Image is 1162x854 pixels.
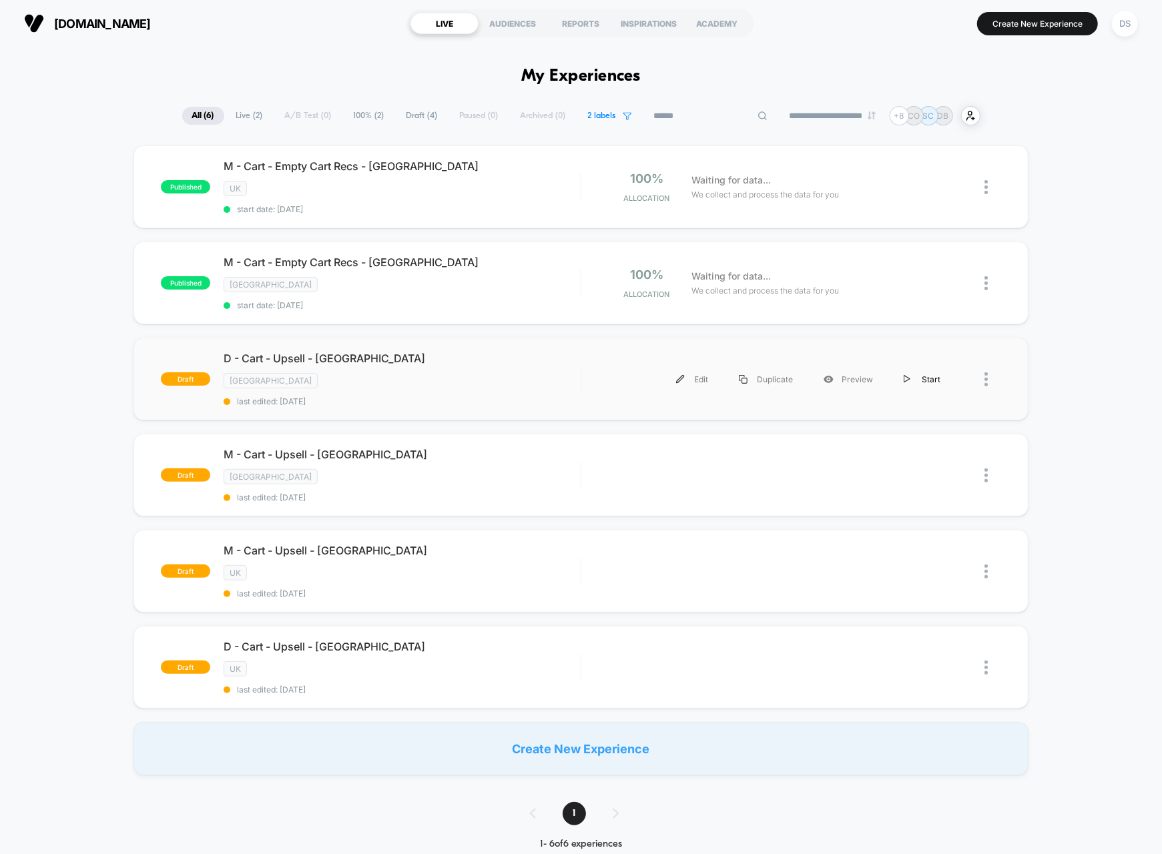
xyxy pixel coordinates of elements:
div: 1 - 6 of 6 experiences [517,839,645,850]
span: start date: [DATE] [224,204,581,214]
h1: My Experiences [521,67,641,86]
span: M - Cart - Upsell - [GEOGRAPHIC_DATA] [224,544,581,557]
span: UK [224,565,247,580]
img: Visually logo [24,13,44,33]
div: + 8 [890,106,909,125]
span: draft [161,468,210,482]
span: M - Cart - Empty Cart Recs - [GEOGRAPHIC_DATA] [224,159,581,173]
span: last edited: [DATE] [224,685,581,695]
div: Duplicate [723,364,808,394]
span: published [161,276,210,290]
span: [GEOGRAPHIC_DATA] [224,277,318,292]
div: Preview [808,364,888,394]
span: [GEOGRAPHIC_DATA] [224,469,318,484]
span: draft [161,372,210,386]
span: last edited: [DATE] [224,588,581,598]
span: 2 labels [588,111,616,121]
span: All ( 6 ) [182,107,224,125]
img: close [984,468,988,482]
div: Start [888,364,956,394]
span: Draft ( 4 ) [396,107,448,125]
span: 1 [563,802,586,825]
div: REPORTS [547,13,615,34]
div: AUDIENCES [479,13,547,34]
p: CO [908,111,920,121]
span: last edited: [DATE] [224,492,581,502]
img: close [984,276,988,290]
span: last edited: [DATE] [224,396,581,406]
span: We collect and process the data for you [691,188,839,201]
span: Allocation [623,290,669,299]
p: SC [923,111,934,121]
img: close [984,372,988,386]
span: UK [224,661,247,677]
span: draft [161,661,210,674]
div: LIVE [410,13,479,34]
img: close [984,661,988,675]
span: D - Cart - Upsell - [GEOGRAPHIC_DATA] [224,640,581,653]
span: draft [161,564,210,578]
button: Create New Experience [977,12,1098,35]
div: Edit [661,364,723,394]
span: Allocation [623,193,669,203]
span: M - Cart - Empty Cart Recs - [GEOGRAPHIC_DATA] [224,256,581,269]
span: start date: [DATE] [224,300,581,310]
span: 100% ( 2 ) [344,107,394,125]
span: 100% [630,171,663,185]
span: published [161,180,210,193]
img: end [868,111,876,119]
span: [DOMAIN_NAME] [54,17,151,31]
div: Create New Experience [133,722,1029,775]
img: menu [904,375,910,384]
span: D - Cart - Upsell - [GEOGRAPHIC_DATA] [224,352,581,365]
span: Waiting for data... [691,173,771,187]
p: DB [938,111,949,121]
div: ACADEMY [683,13,751,34]
span: 100% [630,268,663,282]
button: DS [1108,10,1142,37]
img: menu [739,375,748,384]
div: INSPIRATIONS [615,13,683,34]
img: menu [676,375,685,384]
img: close [984,180,988,194]
span: We collect and process the data for you [691,284,839,297]
span: M - Cart - Upsell - [GEOGRAPHIC_DATA] [224,448,581,461]
span: [GEOGRAPHIC_DATA] [224,373,318,388]
button: [DOMAIN_NAME] [20,13,155,34]
span: Live ( 2 ) [226,107,273,125]
span: UK [224,181,247,196]
img: close [984,564,988,578]
div: DS [1112,11,1138,37]
span: Waiting for data... [691,269,771,284]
